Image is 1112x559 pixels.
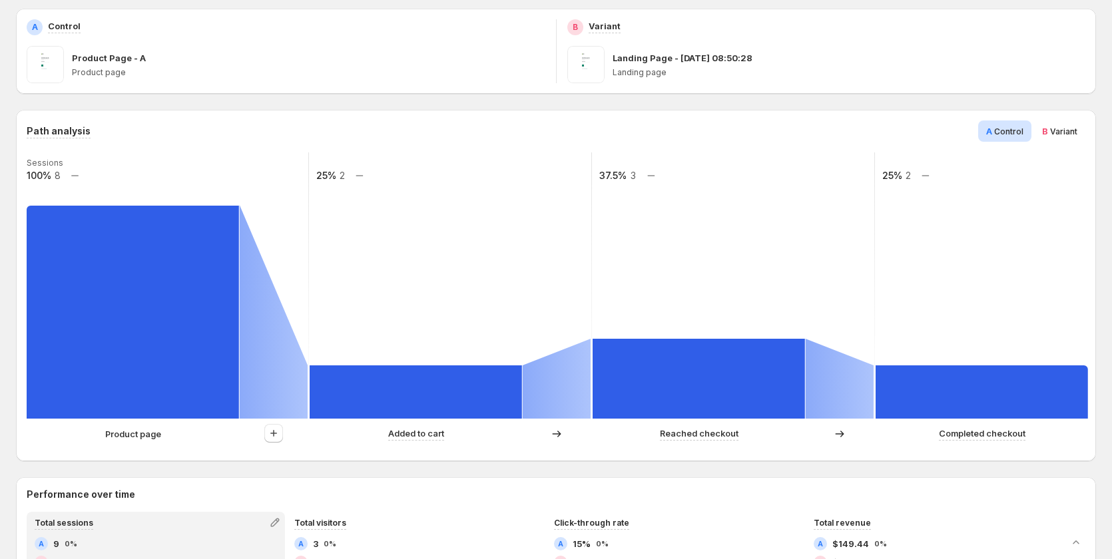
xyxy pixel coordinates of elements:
button: Collapse chart [1067,533,1085,552]
p: Landing Page - [DATE] 08:50:28 [613,51,752,65]
h2: A [298,540,304,548]
text: Sessions [27,158,63,168]
span: A [986,126,992,136]
p: Completed checkout [939,427,1025,440]
text: 25% [316,170,336,181]
span: Total revenue [814,518,871,528]
p: Reached checkout [660,427,738,440]
p: Product Page - A [72,51,146,65]
span: Control [994,126,1023,136]
p: Added to cart [388,427,444,440]
h2: A [32,22,38,33]
img: Product Page - A [27,46,64,83]
span: B [1042,126,1048,136]
h2: A [818,540,823,548]
span: 0% [596,540,609,548]
span: $149.44 [832,537,869,550]
h2: A [558,540,563,548]
span: Total visitors [294,518,346,528]
text: 37.5% [599,170,627,181]
p: Product page [105,427,161,441]
span: Variant [1050,126,1077,136]
text: 2 [906,170,911,181]
h2: Performance over time [27,488,1085,501]
span: Click-through rate [554,518,629,528]
text: 25% [882,170,902,181]
text: 2 [340,170,345,181]
img: Landing Page - Aug 11, 08:50:28 [567,46,605,83]
text: 100% [27,170,51,181]
h2: B [573,22,578,33]
span: 9 [53,537,59,550]
text: 3 [631,170,636,181]
text: 8 [55,170,61,181]
h2: A [39,540,44,548]
p: Variant [589,19,621,33]
p: Control [48,19,81,33]
p: Product page [72,67,545,78]
h3: Path analysis [27,124,91,138]
span: 0% [65,540,77,548]
p: Landing page [613,67,1086,78]
span: 0% [874,540,887,548]
span: 15% [573,537,591,550]
span: 3 [313,537,318,550]
span: 0% [324,540,336,548]
span: Total sessions [35,518,93,528]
